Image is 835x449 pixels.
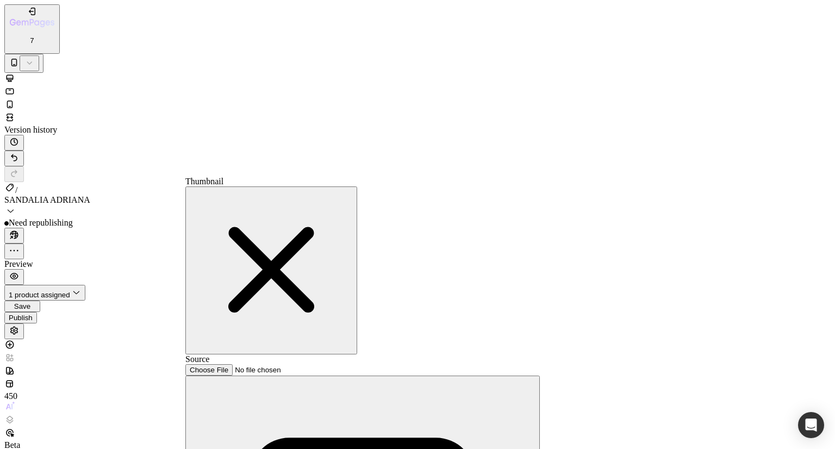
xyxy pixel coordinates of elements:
div: Thumbnail [185,177,540,186]
div: Publish [9,314,33,322]
span: / [15,185,17,195]
button: 7 [4,4,60,54]
div: Open Intercom Messenger [798,412,824,438]
button: Publish [4,312,37,323]
button: 1 product assigned [4,285,85,301]
div: Undo/Redo [4,151,831,182]
span: Save [14,302,30,310]
p: 7 [10,36,54,45]
button: Save [4,301,40,312]
div: 450 [4,391,26,401]
div: Version history [4,125,831,135]
span: 1 product assigned [9,291,70,299]
div: Source [185,354,540,364]
span: Need republishing [9,218,73,227]
div: Preview [4,259,831,269]
span: SANDALIA ADRIANA [4,195,90,204]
